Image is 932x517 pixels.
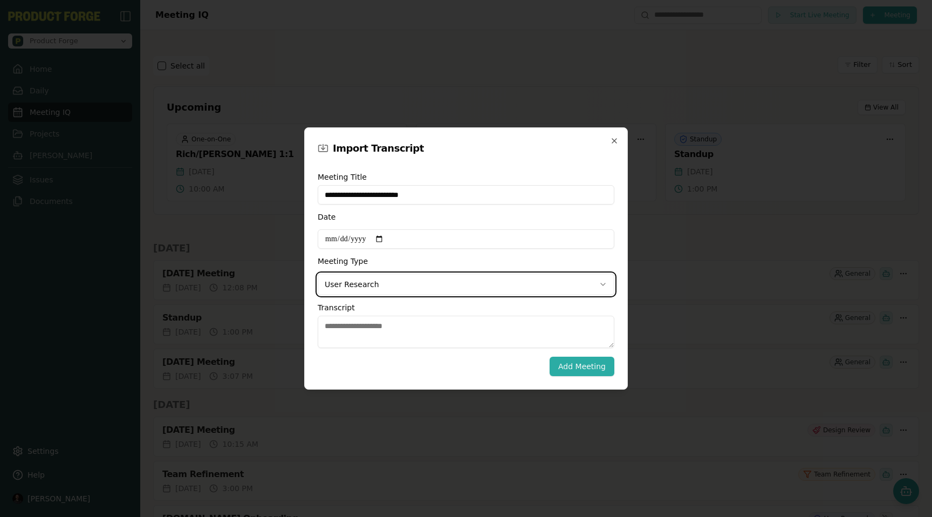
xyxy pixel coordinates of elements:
button: Add Meeting [550,357,614,376]
label: Meeting Type [318,257,457,265]
h2: Import Transcript [333,141,424,156]
label: Transcript [318,304,421,311]
label: Meeting Title [318,173,614,181]
label: Date [318,213,457,221]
